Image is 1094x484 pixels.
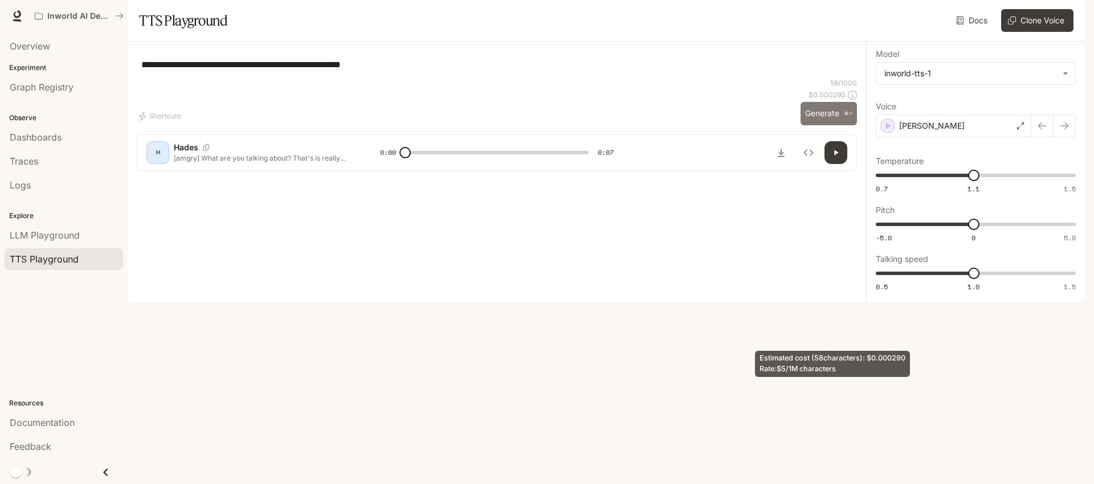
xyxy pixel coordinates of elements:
button: Download audio [770,141,793,164]
span: 0:00 [380,147,396,158]
span: 5.0 [1064,233,1076,243]
p: Pitch [876,206,895,214]
button: Inspect [797,141,820,164]
p: $ 0.000290 [809,90,846,100]
p: Temperature [876,157,924,165]
div: inworld-tts-1 [876,63,1075,84]
p: [amgry] What are you talking about? That's is really awful [174,153,353,163]
p: Talking speed [876,255,928,263]
button: Shortcuts [137,107,185,125]
span: 1.0 [968,282,979,292]
div: H [149,143,167,162]
p: Hades [174,142,198,153]
span: 1.1 [968,184,979,194]
button: Copy Voice ID [198,144,214,151]
p: Voice [876,102,896,110]
button: Clone Voice [1001,9,1073,32]
p: ⌘⏎ [844,110,852,117]
span: 1.5 [1064,282,1076,292]
span: 0.5 [876,282,888,292]
p: 58 / 1000 [830,78,857,88]
p: Model [876,50,899,58]
div: inworld-tts-1 [884,68,1057,79]
span: 0.7 [876,184,888,194]
p: [PERSON_NAME] [899,120,965,132]
a: Docs [954,9,992,32]
span: -5.0 [876,233,892,243]
div: Estimated cost ( 58 characters): $ 0.000290 Rate: $5/1M characters [755,351,910,377]
span: 1.5 [1064,184,1076,194]
span: 0:07 [598,147,614,158]
button: Generate⌘⏎ [801,102,857,125]
h1: TTS Playground [139,9,227,32]
span: 0 [971,233,975,243]
p: Inworld AI Demos [47,11,111,21]
button: All workspaces [30,5,129,27]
